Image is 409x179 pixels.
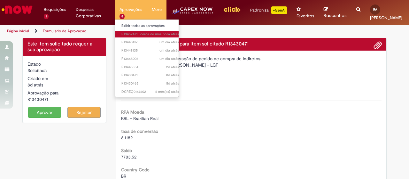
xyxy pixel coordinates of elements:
a: Aberto R13445354 : [115,64,185,71]
time: 19/08/2025 20:13:40 [166,73,179,77]
span: R13448135 [121,48,179,53]
span: Aprovações [120,6,142,13]
b: Saldo [121,148,132,153]
span: BRL - Brazilian Real [121,116,158,121]
label: Estado [27,61,41,67]
h4: Solicitação de aprovação para Item solicitado R13430471 [121,41,382,47]
a: Aberto R13448417 : [115,39,185,46]
span: 8d atrás [166,81,179,86]
span: Rascunhos [324,12,347,19]
b: RPA Moeda [121,109,144,115]
span: 8 [120,14,125,19]
a: Aberto R13452471 : [115,31,185,38]
span: R13448417 [121,40,179,45]
time: 25/08/2025 16:17:40 [166,65,179,69]
a: Aberto R13430465 : [115,80,185,87]
img: CapexLogo5.png [171,6,214,19]
a: Aberto R13448135 : [115,47,185,54]
span: R13452471 [121,32,179,37]
span: R13448005 [121,56,179,61]
div: 19/08/2025 20:13:40 [27,82,101,88]
p: +GenAi [271,6,287,14]
a: Formulário de Aprovação [43,28,86,34]
h4: Este Item solicitado requer a sua aprovação [27,41,101,53]
span: R13430465 [121,81,179,86]
div: R13430471 [27,96,101,102]
span: [PERSON_NAME] [370,15,402,20]
span: 5 mês(es) atrás [155,89,179,94]
b: taxa de conversão [121,128,158,134]
span: 2d atrás [166,65,179,69]
span: RA [373,7,377,12]
span: 8d atrás [166,73,179,77]
ul: Aprovações [115,19,179,97]
button: Aprovar [28,107,61,118]
a: Aberto R13430471 : [115,72,185,79]
a: Rascunhos [324,7,347,19]
span: um dia atrás [159,40,179,45]
div: Quantidade 1 [121,76,382,83]
span: Favoritos [297,13,314,19]
span: 6.1182 [121,135,133,141]
span: 8d atrás [27,82,43,88]
div: Chamado destinado para a geração de pedido de compra de indiretos. [121,55,382,62]
span: DCREQ0147602 [121,89,179,94]
time: 26/08/2025 11:55:24 [159,56,179,61]
img: click_logo_yellow_360x200.png [223,4,241,14]
button: Rejeitar [67,107,101,118]
span: 7703.52 [121,154,136,160]
div: Serviço de Manutenção [PERSON_NAME] - LGF [121,62,382,68]
span: More [152,6,162,13]
a: Exibir todas as aprovações [115,22,185,29]
time: 10/04/2025 07:30:44 [155,89,179,94]
time: 26/08/2025 13:47:57 [159,40,179,45]
img: ServiceNow [1,3,34,16]
div: Padroniza [250,6,287,14]
span: um dia atrás [159,48,179,53]
a: Aberto DCREQ0147602 : [115,88,185,95]
span: Despesas Corporativas [76,6,110,19]
span: um dia atrás [159,56,179,61]
time: 19/08/2025 20:04:18 [166,81,179,86]
div: [PERSON_NAME] [121,68,382,76]
span: R13430471 [121,73,179,78]
span: Requisições [44,6,66,13]
ul: Trilhas de página [5,25,268,37]
b: Country Code [121,167,150,173]
span: 1 [44,14,49,19]
a: Aberto R13448005 : [115,55,185,62]
div: Solicitada [27,67,101,74]
label: Aprovação para [27,90,58,96]
label: Criado em [27,75,48,82]
time: 26/08/2025 12:24:59 [159,48,179,53]
time: 27/08/2025 13:37:22 [140,32,179,37]
span: R13445354 [121,65,179,70]
span: BR [121,173,126,179]
span: cerca de uma hora atrás [140,32,179,37]
a: Página inicial [7,28,29,34]
time: 19/08/2025 20:13:40 [27,82,43,88]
